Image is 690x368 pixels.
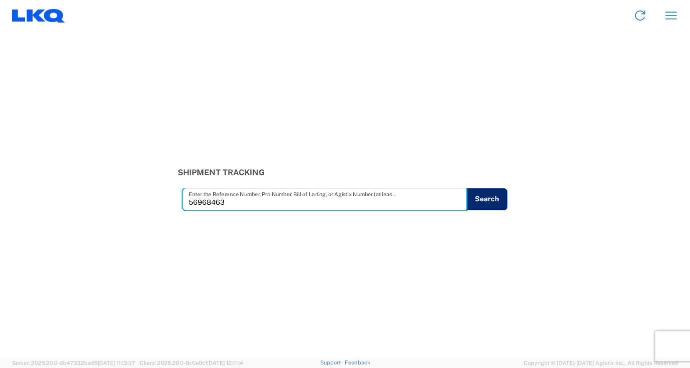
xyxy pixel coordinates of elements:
[140,360,243,366] span: Client: 2025.20.0-8c6e0cf
[207,360,243,366] span: [DATE] 12:11:14
[98,360,135,366] span: [DATE] 11:13:37
[466,188,507,210] button: Search
[320,359,345,365] a: Support
[178,168,512,177] h3: Shipment Tracking
[524,358,678,367] span: Copyright © [DATE]-[DATE] Agistix Inc., All Rights Reserved
[345,359,370,365] a: Feedback
[12,360,135,366] span: Server: 2025.20.0-db47332bad5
